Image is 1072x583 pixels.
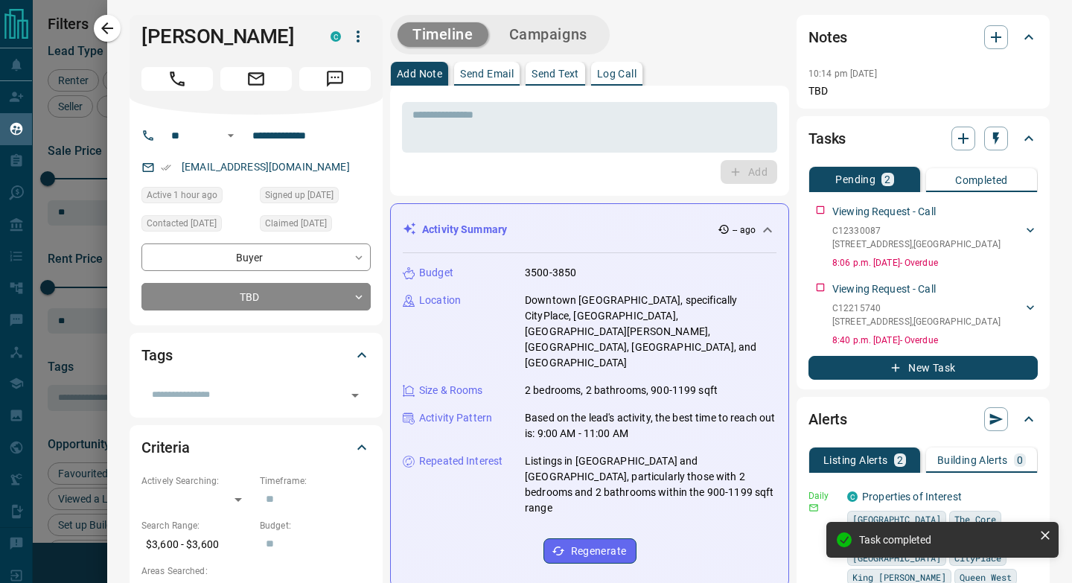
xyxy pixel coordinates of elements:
button: Regenerate [543,538,636,564]
div: Activity Summary-- ago [403,216,776,243]
div: Alerts [808,401,1038,437]
div: Tasks [808,121,1038,156]
p: Repeated Interest [419,453,502,469]
p: 8:06 p.m. [DATE] - Overdue [832,256,1038,270]
a: Properties of Interest [862,491,962,503]
button: New Task [808,356,1038,380]
svg: Email Verified [161,162,171,173]
p: Listings in [GEOGRAPHIC_DATA] and [GEOGRAPHIC_DATA], particularly those with 2 bedrooms and 2 bat... [525,453,776,516]
div: Task completed [859,534,1033,546]
h2: Alerts [808,407,847,431]
span: Active 1 hour ago [147,188,217,203]
span: Contacted [DATE] [147,216,217,231]
p: Pending [835,174,875,185]
div: TBD [141,283,371,310]
p: Budget: [260,519,371,532]
p: TBD [808,83,1038,99]
p: 2 [884,174,890,185]
div: Tue Aug 12 2025 [260,187,371,208]
p: Viewing Request - Call [832,281,936,297]
p: Completed [955,175,1008,185]
p: Activity Summary [422,222,507,238]
span: [GEOGRAPHIC_DATA] [852,512,941,526]
div: C12330087[STREET_ADDRESS],[GEOGRAPHIC_DATA] [832,221,1038,254]
button: Campaigns [494,22,602,47]
h2: Tags [141,343,172,367]
button: Open [345,385,366,406]
p: Listing Alerts [823,455,888,465]
p: 0 [1017,455,1023,465]
p: Daily [808,489,838,503]
p: Budget [419,265,453,281]
div: C12215740[STREET_ADDRESS],[GEOGRAPHIC_DATA] [832,299,1038,331]
p: Downtown [GEOGRAPHIC_DATA], specifically CityPlace, [GEOGRAPHIC_DATA], [GEOGRAPHIC_DATA][PERSON_N... [525,293,776,371]
span: Email [220,67,292,91]
div: Notes [808,19,1038,55]
div: condos.ca [331,31,341,42]
p: Send Email [460,69,514,79]
p: Size & Rooms [419,383,483,398]
span: The Core [954,512,996,526]
span: Call [141,67,213,91]
h2: Criteria [141,436,190,459]
p: 2 [897,455,903,465]
span: Message [299,67,371,91]
button: Timeline [398,22,488,47]
p: C12330087 [832,224,1001,238]
a: [EMAIL_ADDRESS][DOMAIN_NAME] [182,161,350,173]
svg: Email [808,503,819,513]
div: Criteria [141,430,371,465]
button: Open [222,127,240,144]
div: Tue Aug 12 2025 [141,215,252,236]
p: Send Text [532,69,579,79]
p: Search Range: [141,519,252,532]
p: [STREET_ADDRESS] , [GEOGRAPHIC_DATA] [832,315,1001,328]
h2: Tasks [808,127,846,150]
p: 10:14 pm [DATE] [808,69,877,79]
p: Areas Searched: [141,564,371,578]
span: Signed up [DATE] [265,188,334,203]
p: $3,600 - $3,600 [141,532,252,557]
p: Timeframe: [260,474,371,488]
p: Building Alerts [937,455,1008,465]
p: Actively Searching: [141,474,252,488]
div: Fri Aug 15 2025 [260,215,371,236]
div: Buyer [141,243,371,271]
p: Activity Pattern [419,410,492,426]
p: Add Note [397,69,442,79]
h2: Notes [808,25,847,49]
div: condos.ca [847,491,858,502]
div: Mon Aug 18 2025 [141,187,252,208]
p: [STREET_ADDRESS] , [GEOGRAPHIC_DATA] [832,238,1001,251]
p: Location [419,293,461,308]
p: 2 bedrooms, 2 bathrooms, 900-1199 sqft [525,383,718,398]
p: 3500-3850 [525,265,576,281]
p: Viewing Request - Call [832,204,936,220]
div: Tags [141,337,371,373]
p: Based on the lead's activity, the best time to reach out is: 9:00 AM - 11:00 AM [525,410,776,442]
h1: [PERSON_NAME] [141,25,308,48]
span: Claimed [DATE] [265,216,327,231]
p: C12215740 [832,302,1001,315]
p: -- ago [733,223,756,237]
p: Log Call [597,69,636,79]
p: 8:40 p.m. [DATE] - Overdue [832,334,1038,347]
